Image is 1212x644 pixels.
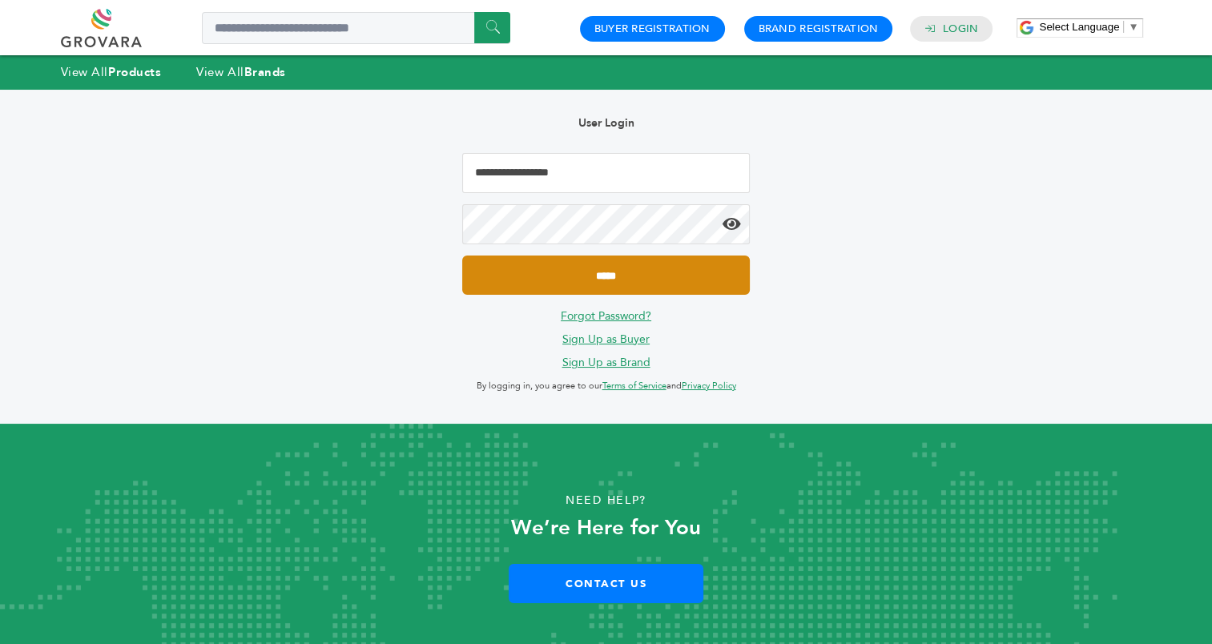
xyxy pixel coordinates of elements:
[1039,21,1138,33] a: Select Language​
[578,115,634,131] b: User Login
[61,64,162,80] a: View AllProducts
[943,22,978,36] a: Login
[462,153,749,193] input: Email Address
[61,489,1152,513] p: Need Help?
[1039,21,1119,33] span: Select Language
[602,380,666,392] a: Terms of Service
[202,12,510,44] input: Search a product or brand...
[759,22,879,36] a: Brand Registration
[562,355,650,370] a: Sign Up as Brand
[1128,21,1138,33] span: ▼
[682,380,736,392] a: Privacy Policy
[511,513,701,542] strong: We’re Here for You
[562,332,650,347] a: Sign Up as Buyer
[462,376,749,396] p: By logging in, you agree to our and
[244,64,286,80] strong: Brands
[108,64,161,80] strong: Products
[1123,21,1124,33] span: ​
[594,22,711,36] a: Buyer Registration
[509,564,703,603] a: Contact Us
[196,64,286,80] a: View AllBrands
[462,204,749,244] input: Password
[561,308,651,324] a: Forgot Password?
